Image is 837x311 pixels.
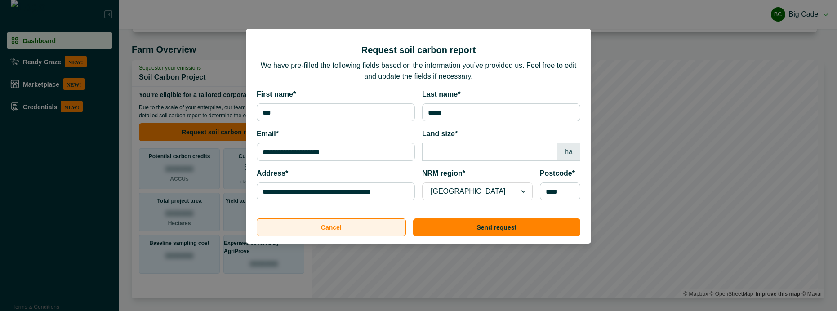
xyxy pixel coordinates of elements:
label: Land size* [422,129,575,139]
label: Last name* [422,89,575,100]
h2: Request soil carbon report [361,43,476,57]
label: Postcode* [540,168,575,179]
p: We have pre-filled the following fields based on the information you’ve provided us. Feel free to... [257,60,580,82]
label: First name* [257,89,410,100]
button: Send request [413,218,580,236]
label: NRM region* [422,168,527,179]
label: Email* [257,129,410,139]
label: Address* [257,168,410,179]
div: ha [557,143,580,161]
button: Cancel [257,218,406,236]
